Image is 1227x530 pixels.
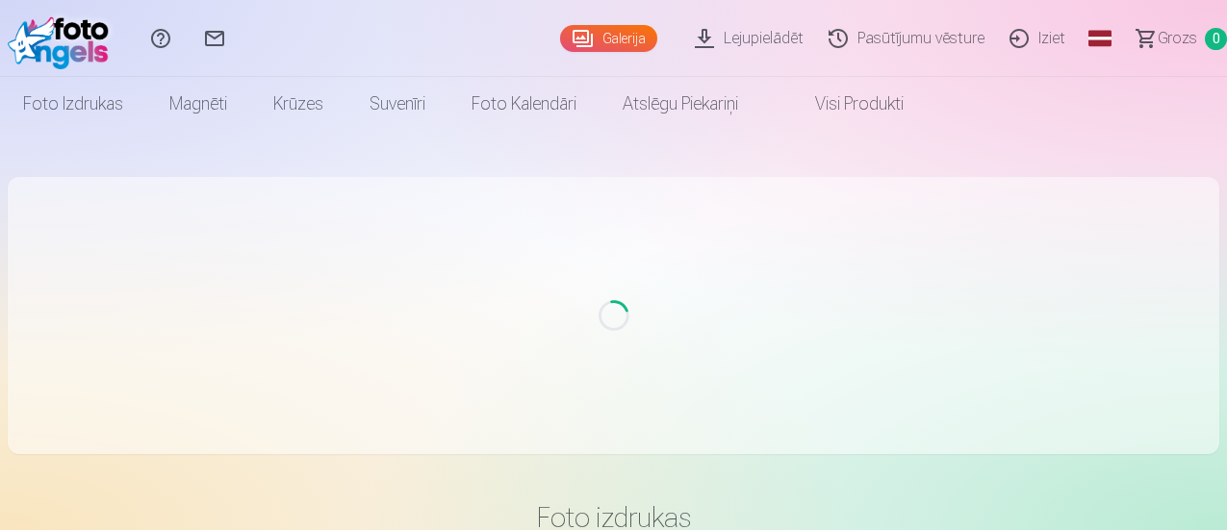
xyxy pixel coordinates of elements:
a: Foto kalendāri [448,77,600,131]
span: 0 [1205,28,1227,50]
a: Magnēti [146,77,250,131]
a: Krūzes [250,77,346,131]
a: Atslēgu piekariņi [600,77,761,131]
a: Visi produkti [761,77,927,131]
img: /fa1 [8,8,118,69]
span: Grozs [1158,27,1197,50]
a: Suvenīri [346,77,448,131]
a: Galerija [560,25,657,52]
